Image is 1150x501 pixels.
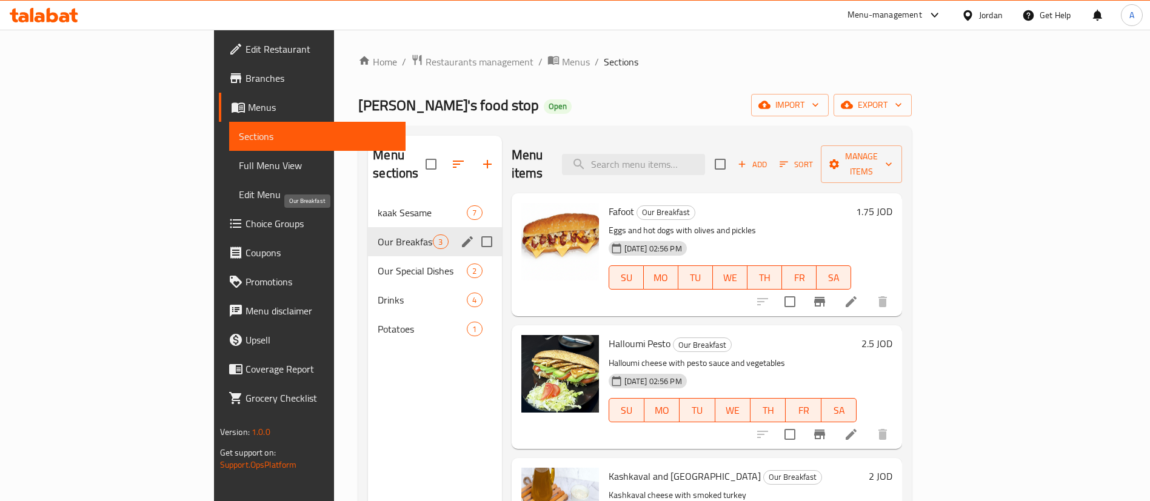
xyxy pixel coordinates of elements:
[844,427,858,442] a: Edit menu item
[368,285,501,314] div: Drinks4
[219,35,406,64] a: Edit Restaurant
[764,470,821,484] span: Our Breakfast
[562,154,705,175] input: search
[378,205,467,220] span: kaak Sesame
[609,202,634,221] span: Fafoot
[747,265,782,290] button: TH
[844,294,858,309] a: Edit menu item
[777,155,816,174] button: Sort
[467,264,482,278] div: items
[467,322,482,336] div: items
[444,150,473,179] span: Sort sections
[649,402,675,419] span: MO
[538,55,543,69] li: /
[805,420,834,449] button: Branch-specific-item
[761,98,819,113] span: import
[869,468,892,485] h6: 2 JOD
[707,151,733,177] span: Select section
[246,362,396,376] span: Coverage Report
[378,264,467,278] span: Our Special Dishes
[868,420,897,449] button: delete
[378,322,467,336] span: Potatoes
[718,269,743,287] span: WE
[239,158,396,173] span: Full Menu View
[433,236,447,248] span: 3
[772,155,821,174] span: Sort items
[755,402,781,419] span: TH
[673,337,732,352] div: Our Breakfast
[786,398,821,422] button: FR
[512,146,548,182] h2: Menu items
[467,293,482,307] div: items
[847,8,922,22] div: Menu-management
[219,325,406,354] a: Upsell
[229,180,406,209] a: Edit Menu
[426,55,533,69] span: Restaurants management
[368,193,501,348] nav: Menu sections
[246,304,396,318] span: Menu disclaimer
[562,55,590,69] span: Menus
[246,391,396,405] span: Grocery Checklist
[720,402,746,419] span: WE
[467,205,482,220] div: items
[595,55,599,69] li: /
[609,356,857,371] p: Halloumi cheese with pesto sauce and vegetables
[219,209,406,238] a: Choice Groups
[736,158,769,171] span: Add
[433,234,448,249] div: items
[614,402,640,419] span: SU
[368,227,501,256] div: Our Breakfast3edit
[467,207,481,219] span: 7
[252,424,270,440] span: 1.0.0
[791,402,816,419] span: FR
[763,470,822,485] div: Our Breakfast
[782,265,817,290] button: FR
[777,422,803,447] span: Select to update
[826,402,852,419] span: SA
[683,269,708,287] span: TU
[831,149,892,179] span: Manage items
[752,269,777,287] span: TH
[777,289,803,314] span: Select to update
[751,94,829,116] button: import
[609,334,670,353] span: Halloumi Pesto
[644,398,680,422] button: MO
[458,233,476,251] button: edit
[219,267,406,296] a: Promotions
[229,122,406,151] a: Sections
[684,402,710,419] span: TU
[834,94,912,116] button: export
[604,55,638,69] span: Sections
[821,269,846,287] span: SA
[868,287,897,316] button: delete
[467,265,481,277] span: 2
[246,42,396,56] span: Edit Restaurant
[609,265,644,290] button: SU
[246,245,396,260] span: Coupons
[219,383,406,413] a: Grocery Checklist
[246,333,396,347] span: Upsell
[780,158,813,171] span: Sort
[733,155,772,174] button: Add
[817,265,851,290] button: SA
[649,269,674,287] span: MO
[368,314,501,343] div: Potatoes1
[220,457,297,473] a: Support.OpsPlatform
[861,335,892,352] h6: 2.5 JOD
[620,243,687,254] span: [DATE] 02:56 PM
[220,445,276,460] span: Get support on:
[644,265,678,290] button: MO
[521,335,599,413] img: Halloumi Pesto
[544,99,572,114] div: Open
[821,398,857,422] button: SA
[246,274,396,289] span: Promotions
[620,376,687,387] span: [DATE] 02:56 PM
[378,293,467,307] span: Drinks
[715,398,751,422] button: WE
[609,398,644,422] button: SU
[544,101,572,111] span: Open
[220,424,250,440] span: Version:
[239,129,396,144] span: Sections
